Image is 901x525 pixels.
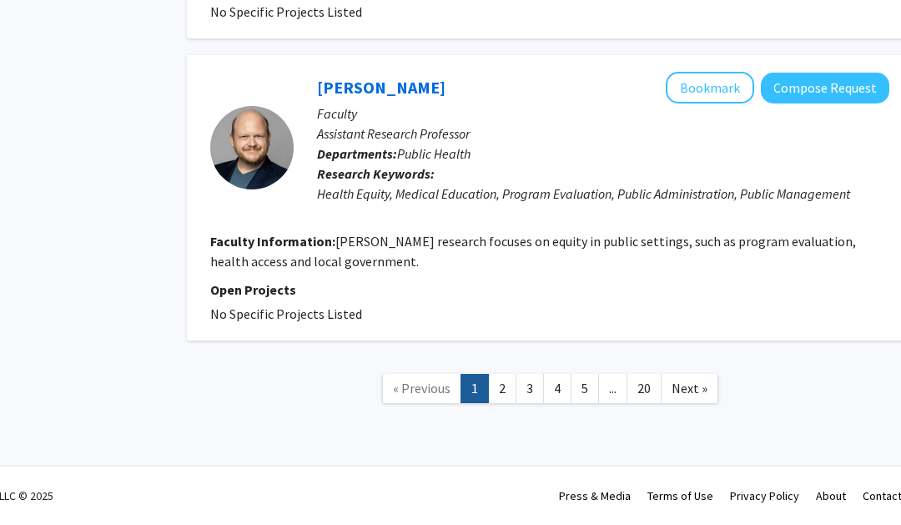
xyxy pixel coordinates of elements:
fg-read-more: [PERSON_NAME] research focuses on equity in public settings, such as program evaluation, health a... [210,233,856,270]
a: About [816,488,846,503]
b: Research Keywords: [317,165,435,182]
a: Privacy Policy [730,488,799,503]
b: Faculty Information: [210,233,335,250]
span: No Specific Projects Listed [210,3,362,20]
a: 3 [516,374,544,403]
a: 5 [571,374,599,403]
p: Open Projects [210,280,889,300]
a: Previous Page [382,374,461,403]
a: [PERSON_NAME] [317,77,445,98]
a: Next [661,374,718,403]
button: Compose Request to Mark Benton [761,73,889,103]
a: 20 [627,374,662,403]
a: 4 [543,374,571,403]
a: Press & Media [559,488,631,503]
span: No Specific Projects Listed [210,305,362,322]
a: 1 [461,374,489,403]
a: Terms of Use [647,488,713,503]
p: Assistant Research Professor [317,124,889,144]
button: Add Mark Benton to Bookmarks [666,72,754,103]
div: Health Equity, Medical Education, Program Evaluation, Public Administration, Public Management [317,184,889,204]
b: Departments: [317,145,397,162]
span: Next » [672,380,707,396]
p: Faculty [317,103,889,124]
span: Public Health [397,145,471,162]
span: ... [609,380,617,396]
iframe: Chat [13,450,71,512]
a: 2 [488,374,516,403]
span: « Previous [393,380,450,396]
